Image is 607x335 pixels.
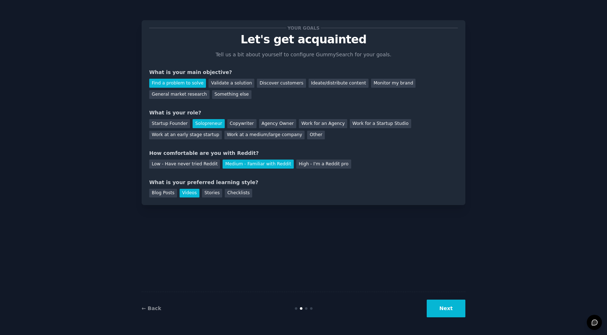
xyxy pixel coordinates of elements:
[286,24,321,32] span: Your goals
[350,119,411,128] div: Work for a Startup Studio
[296,160,351,169] div: High - I'm a Reddit pro
[142,305,161,311] a: ← Back
[149,189,177,198] div: Blog Posts
[227,119,257,128] div: Copywriter
[202,189,222,198] div: Stories
[257,79,306,88] div: Discover customers
[149,131,222,140] div: Work at an early stage startup
[212,90,251,99] div: Something else
[223,160,293,169] div: Medium - Familiar with Reddit
[208,79,254,88] div: Validate a solution
[193,119,224,128] div: Solopreneur
[149,149,458,157] div: How comfortable are you with Reddit?
[307,131,325,140] div: Other
[309,79,369,88] div: Ideate/distribute content
[149,90,210,99] div: General market research
[149,179,458,186] div: What is your preferred learning style?
[371,79,416,88] div: Monitor my brand
[224,131,305,140] div: Work at a medium/large company
[180,189,199,198] div: Videos
[212,51,395,58] p: Tell us a bit about yourself to configure GummySearch for your goals.
[149,79,206,88] div: Find a problem to solve
[149,160,220,169] div: Low - Have never tried Reddit
[149,69,458,76] div: What is your main objective?
[427,300,465,317] button: Next
[149,33,458,46] p: Let's get acquainted
[225,189,252,198] div: Checklists
[299,119,347,128] div: Work for an Agency
[259,119,296,128] div: Agency Owner
[149,109,458,117] div: What is your role?
[149,119,190,128] div: Startup Founder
